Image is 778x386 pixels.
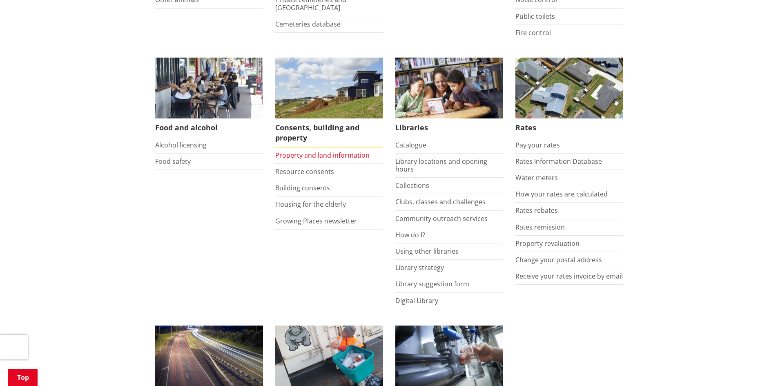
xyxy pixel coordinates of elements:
a: Pay your rates online Rates [515,58,623,137]
a: Community outreach services [395,214,488,223]
img: Food and Alcohol in the Waikato [155,58,263,118]
a: Library membership is free to everyone who lives in the Waikato district. Libraries [395,58,503,137]
a: New Pokeno housing development Consents, building and property [275,58,383,147]
a: Food and Alcohol in the Waikato Food and alcohol [155,58,263,137]
a: Alcohol licensing [155,141,207,149]
span: Rates [515,118,623,137]
a: Library strategy [395,263,444,272]
a: Change your postal address [515,255,602,264]
a: Pay your rates [515,141,560,149]
img: Rates-thumbnail [515,58,623,118]
a: How your rates are calculated [515,190,608,199]
a: How do I? [395,230,425,239]
a: Resource consents [275,167,334,176]
a: Receive your rates invoice by email [515,272,623,281]
a: Food safety [155,157,191,166]
img: Waikato District Council libraries [395,58,503,118]
span: Libraries [395,118,503,137]
a: Property revaluation [515,239,580,248]
a: Cemeteries database [275,20,341,29]
a: Fire control [515,28,551,37]
a: Using other libraries [395,247,459,256]
a: Public toilets [515,12,555,21]
span: Food and alcohol [155,118,263,137]
a: Rates Information Database [515,157,602,166]
a: Clubs, classes and challenges [395,197,486,206]
span: Consents, building and property [275,118,383,147]
a: Top [8,369,38,386]
iframe: Messenger Launcher [740,352,770,381]
a: Building consents [275,183,330,192]
a: Library suggestion form [395,279,469,288]
a: Growing Places newsletter [275,216,357,225]
a: Collections [395,181,429,190]
img: Land and property thumbnail [275,58,383,118]
a: Housing for the elderly [275,200,346,209]
a: Catalogue [395,141,426,149]
a: Property and land information [275,151,370,160]
a: Library locations and opening hours [395,157,487,174]
a: Rates rebates [515,206,558,215]
a: Rates remission [515,223,565,232]
a: Water meters [515,173,558,182]
a: Digital Library [395,296,438,305]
